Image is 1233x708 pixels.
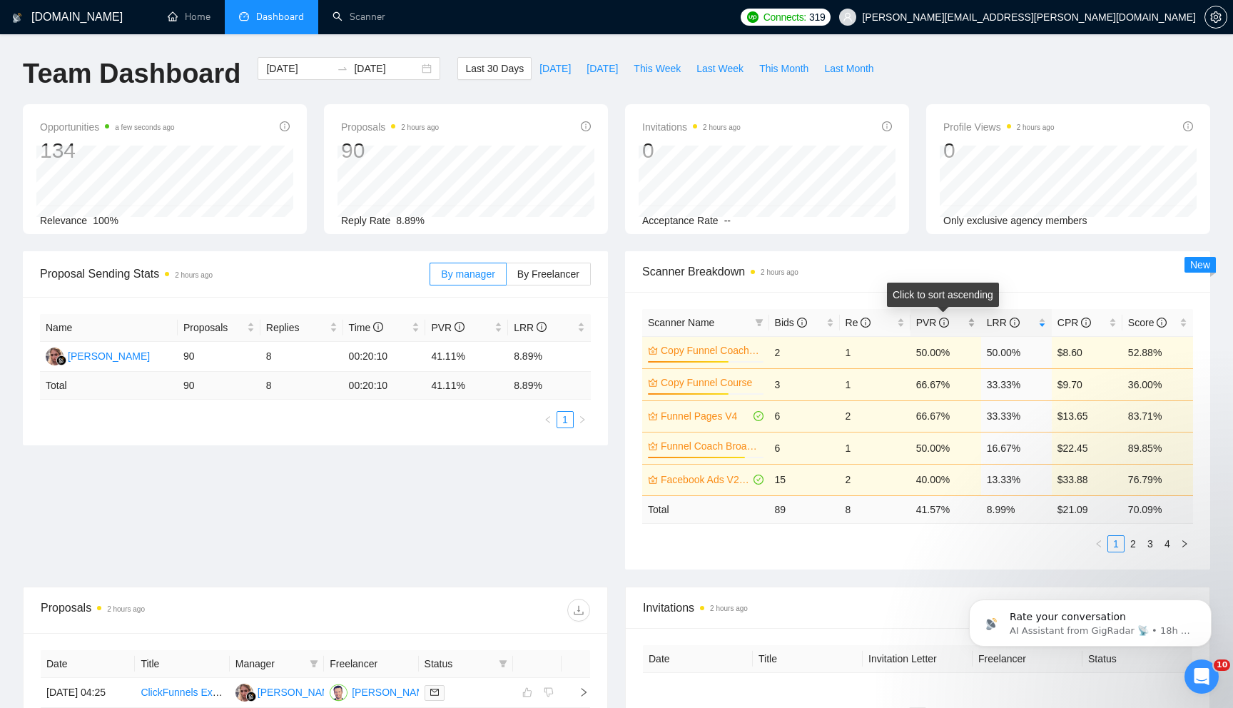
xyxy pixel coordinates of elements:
[578,415,587,424] span: right
[910,400,981,432] td: 66.67%
[943,215,1087,226] span: Only exclusive agency members
[1122,432,1193,464] td: 89.85%
[840,336,910,368] td: 1
[557,411,574,428] li: 1
[1176,535,1193,552] li: Next Page
[763,9,806,25] span: Connects:
[1095,540,1103,548] span: left
[341,118,439,136] span: Proposals
[753,645,863,673] th: Title
[41,650,135,678] th: Date
[1160,536,1175,552] a: 4
[40,265,430,283] span: Proposal Sending Stats
[246,692,256,702] img: gigradar-bm.png
[981,368,1052,400] td: 33.33%
[40,372,178,400] td: Total
[661,438,761,454] a: Funnel Coach Broad (V2)
[752,312,766,333] span: filter
[266,320,327,335] span: Replies
[431,322,465,333] span: PVR
[373,322,383,332] span: info-circle
[753,475,763,485] span: check-circle
[887,283,999,307] div: Click to sort ascending
[337,63,348,74] span: to
[324,650,418,678] th: Freelancer
[1128,317,1167,328] span: Score
[648,378,658,388] span: crown
[341,137,439,164] div: 90
[230,650,324,678] th: Manager
[310,659,318,668] span: filter
[107,605,145,613] time: 2 hours ago
[330,684,347,702] img: DB
[642,263,1193,280] span: Scanner Breakdown
[1180,540,1189,548] span: right
[235,684,253,702] img: KG
[943,137,1055,164] div: 0
[1052,368,1122,400] td: $9.70
[769,400,840,432] td: 6
[643,599,1192,617] span: Invitations
[41,678,135,708] td: [DATE] 04:25
[256,11,304,23] span: Dashboard
[1183,121,1193,131] span: info-circle
[1122,400,1193,432] td: 83.71%
[661,375,761,390] a: Copy Funnel Course
[178,372,260,400] td: 90
[642,137,741,164] div: 0
[910,336,981,368] td: 50.00%
[40,118,175,136] span: Opportunities
[12,6,22,29] img: logo
[981,464,1052,495] td: 13.33%
[260,372,343,400] td: 8
[747,11,758,23] img: upwork-logo.png
[1052,464,1122,495] td: $33.88
[40,215,87,226] span: Relevance
[1122,336,1193,368] td: 52.88%
[981,495,1052,523] td: 8.99 %
[354,61,419,76] input: End date
[710,605,748,612] time: 2 hours ago
[1214,659,1230,671] span: 10
[557,412,573,428] a: 1
[981,432,1052,464] td: 16.67%
[759,61,808,76] span: This Month
[1184,659,1219,694] iframe: Intercom live chat
[769,336,840,368] td: 2
[843,12,853,22] span: user
[769,432,840,464] td: 6
[775,317,807,328] span: Bids
[981,400,1052,432] td: 33.33%
[235,686,340,697] a: KG[PERSON_NAME]
[517,268,579,280] span: By Freelancer
[1107,535,1125,552] li: 1
[948,570,1233,669] iframe: Intercom notifications message
[539,411,557,428] button: left
[581,121,591,131] span: info-circle
[724,215,731,226] span: --
[840,432,910,464] td: 1
[514,322,547,333] span: LRR
[797,318,807,328] span: info-circle
[455,322,465,332] span: info-circle
[642,495,769,523] td: Total
[178,342,260,372] td: 90
[769,368,840,400] td: 3
[567,687,589,697] span: right
[753,411,763,421] span: check-circle
[642,215,719,226] span: Acceptance Rate
[1052,495,1122,523] td: $ 21.09
[1190,259,1210,270] span: New
[579,57,626,80] button: [DATE]
[689,57,751,80] button: Last Week
[661,472,751,487] a: Facebook Ads V2 (broad)
[135,650,229,678] th: Title
[1122,464,1193,495] td: 76.79%
[337,63,348,74] span: swap-right
[258,684,340,700] div: [PERSON_NAME]
[425,372,508,400] td: 41.11 %
[135,678,229,708] td: ClickFunnels Expert Needed to Build Landing Page for Digital Product Funnel
[343,342,426,372] td: 00:20:10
